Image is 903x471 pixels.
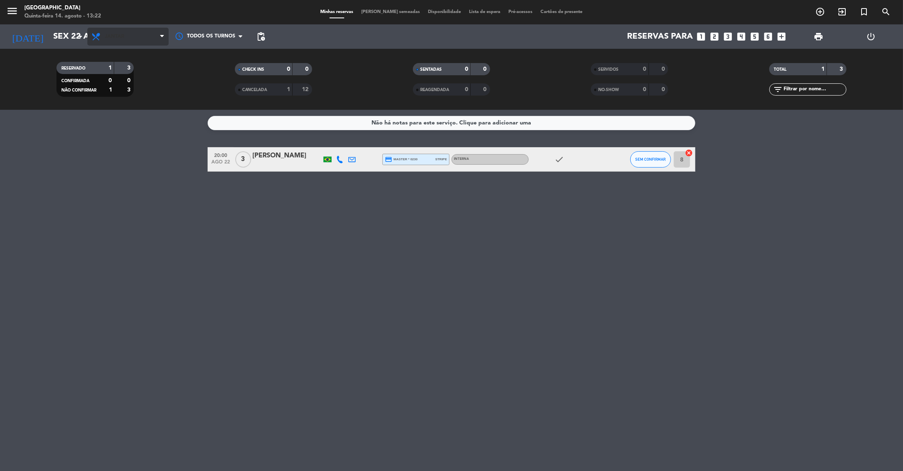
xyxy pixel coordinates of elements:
[630,151,671,168] button: SEM CONFIRMAR
[454,157,469,161] span: Interna
[859,7,869,17] i: turned_in_not
[750,31,760,42] i: looks_5
[420,68,442,72] span: SENTADAS
[840,66,844,72] strong: 3
[881,7,891,17] i: search
[435,157,447,162] span: stripe
[109,87,112,93] strong: 1
[305,66,310,72] strong: 0
[256,32,266,41] span: pending_actions
[710,31,720,42] i: looks_two
[24,4,101,12] div: [GEOGRAPHIC_DATA]
[866,32,876,41] i: power_settings_new
[465,10,505,14] span: Lista de espera
[372,118,532,128] div: Não há notas para este serviço. Clique para adicionar uma
[627,32,693,41] span: Reservas para
[636,157,666,161] span: SEM CONFIRMAR
[465,87,468,92] strong: 0
[242,68,265,72] span: CHECK INS
[424,10,465,14] span: Disponibilidade
[643,66,647,72] strong: 0
[696,31,707,42] i: looks_one
[643,87,647,92] strong: 0
[598,88,619,92] span: NO-SHOW
[814,32,824,41] span: print
[774,68,787,72] span: TOTAL
[598,68,619,72] span: SERVIDOS
[821,66,825,72] strong: 1
[127,87,132,93] strong: 3
[109,78,112,83] strong: 0
[317,10,358,14] span: Minhas reservas
[127,78,132,83] strong: 0
[235,151,251,168] span: 3
[837,7,847,17] i: exit_to_app
[736,31,747,42] i: looks_4
[484,66,488,72] strong: 0
[6,5,18,20] button: menu
[763,31,774,42] i: looks_6
[127,65,132,71] strong: 3
[61,88,96,92] span: NÃO CONFIRMAR
[61,66,85,70] span: RESERVADO
[815,7,825,17] i: add_circle_outline
[845,24,897,49] div: LOG OUT
[61,79,89,83] span: CONFIRMADA
[242,88,267,92] span: CANCELADA
[358,10,424,14] span: [PERSON_NAME] semeadas
[777,31,787,42] i: add_box
[109,65,112,71] strong: 1
[465,66,468,72] strong: 0
[420,88,449,92] span: REAGENDADA
[385,156,392,163] i: credit_card
[554,155,564,164] i: check
[6,5,18,17] i: menu
[211,159,231,169] span: ago 22
[505,10,537,14] span: Pré-acessos
[385,156,418,163] span: master * 0230
[287,66,290,72] strong: 0
[783,85,846,94] input: Filtrar por nome...
[76,32,85,41] i: arrow_drop_down
[484,87,488,92] strong: 0
[6,28,49,46] i: [DATE]
[105,34,124,39] span: Jantar
[302,87,310,92] strong: 12
[662,66,666,72] strong: 0
[723,31,734,42] i: looks_3
[287,87,290,92] strong: 1
[537,10,587,14] span: Cartões de presente
[24,12,101,20] div: Quinta-feira 14. agosto - 13:22
[252,150,321,161] div: [PERSON_NAME]
[211,150,231,159] span: 20:00
[685,149,693,157] i: cancel
[773,85,783,94] i: filter_list
[662,87,666,92] strong: 0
